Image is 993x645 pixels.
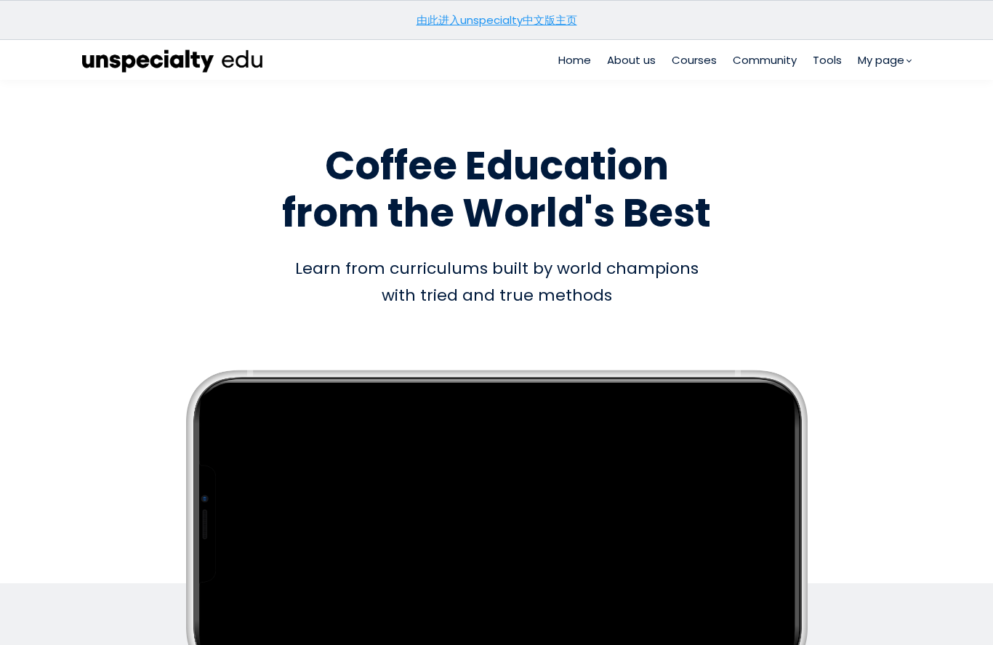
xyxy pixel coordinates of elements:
a: Community [733,52,797,68]
a: Tools [813,52,842,68]
h1: Coffee Education from the World's Best [82,142,911,237]
a: 由此进入unspecialty中文版主页 [417,12,577,28]
a: Courses [672,52,717,68]
a: My page [858,52,911,68]
div: Learn from curriculums built by world champions with tried and true methods [82,255,911,309]
span: My page [858,52,904,68]
img: ec8cb47d53a36d742fcbd71bcb90b6e6.png [82,46,264,73]
a: About us [607,52,656,68]
a: Home [558,52,591,68]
